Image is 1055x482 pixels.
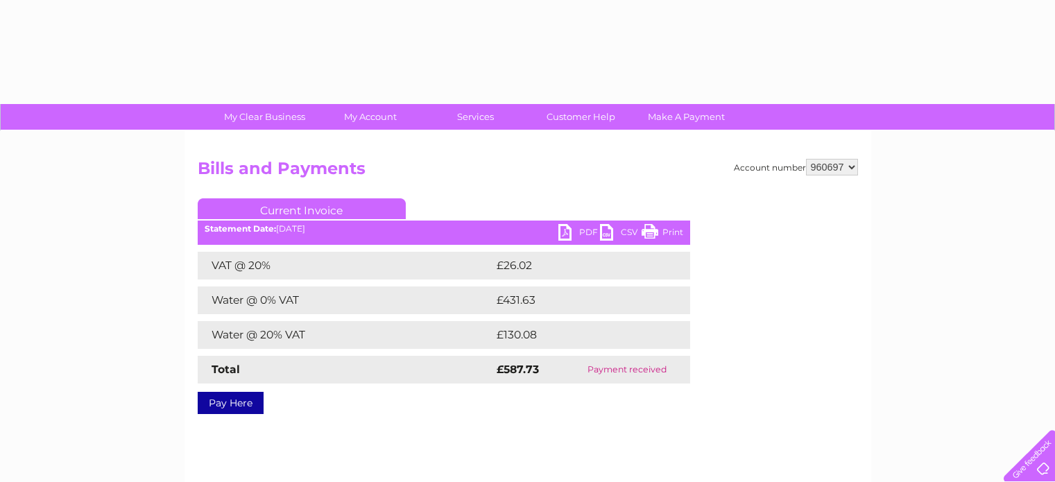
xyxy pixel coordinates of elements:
a: Current Invoice [198,198,406,219]
td: £26.02 [493,252,662,279]
a: PDF [558,224,600,244]
td: Water @ 0% VAT [198,286,493,314]
div: [DATE] [198,224,690,234]
strong: Total [212,363,240,376]
a: Pay Here [198,392,264,414]
a: Customer Help [524,104,638,130]
a: Make A Payment [629,104,744,130]
b: Statement Date: [205,223,276,234]
td: VAT @ 20% [198,252,493,279]
td: Water @ 20% VAT [198,321,493,349]
a: My Account [313,104,427,130]
h2: Bills and Payments [198,159,858,185]
td: £130.08 [493,321,665,349]
strong: £587.73 [497,363,539,376]
a: My Clear Business [207,104,322,130]
a: Services [418,104,533,130]
a: CSV [600,224,642,244]
td: £431.63 [493,286,664,314]
a: Print [642,224,683,244]
div: Account number [734,159,858,175]
td: Payment received [565,356,690,384]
